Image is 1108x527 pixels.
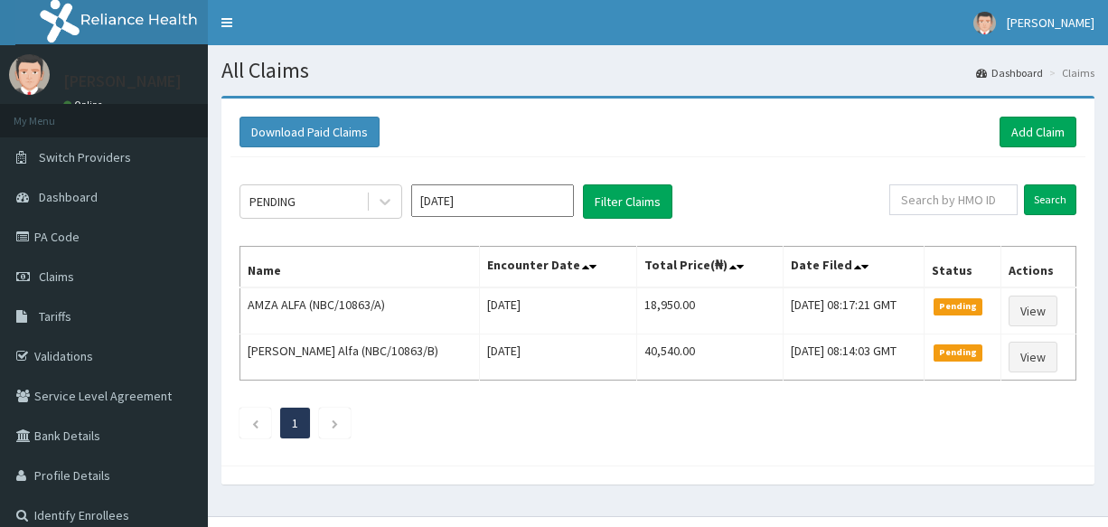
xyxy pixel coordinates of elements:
button: Filter Claims [583,184,672,219]
td: [DATE] [480,287,637,334]
td: 40,540.00 [637,334,784,381]
span: Claims [39,268,74,285]
a: Previous page [251,415,259,431]
button: Download Paid Claims [239,117,380,147]
th: Date Filed [784,247,925,288]
td: [DATE] 08:14:03 GMT [784,334,925,381]
div: PENDING [249,193,296,211]
th: Encounter Date [480,247,637,288]
a: Dashboard [976,65,1043,80]
a: Next page [331,415,339,431]
input: Search by HMO ID [889,184,1018,215]
td: [PERSON_NAME] Alfa (NBC/10863/B) [240,334,480,381]
a: View [1009,296,1057,326]
span: Tariffs [39,308,71,325]
th: Actions [1001,247,1076,288]
a: Online [63,99,107,111]
span: Pending [934,344,983,361]
span: Dashboard [39,189,98,205]
span: Pending [934,298,983,315]
th: Total Price(₦) [637,247,784,288]
span: Switch Providers [39,149,131,165]
a: Page 1 is your current page [292,415,298,431]
h1: All Claims [221,59,1094,82]
img: User Image [973,12,996,34]
td: [DATE] 08:17:21 GMT [784,287,925,334]
td: AMZA ALFA (NBC/10863/A) [240,287,480,334]
a: View [1009,342,1057,372]
img: User Image [9,54,50,95]
span: [PERSON_NAME] [1007,14,1094,31]
li: Claims [1045,65,1094,80]
th: Status [924,247,1001,288]
td: [DATE] [480,334,637,381]
td: 18,950.00 [637,287,784,334]
input: Search [1024,184,1076,215]
input: Select Month and Year [411,184,574,217]
p: [PERSON_NAME] [63,73,182,89]
a: Add Claim [1000,117,1076,147]
th: Name [240,247,480,288]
